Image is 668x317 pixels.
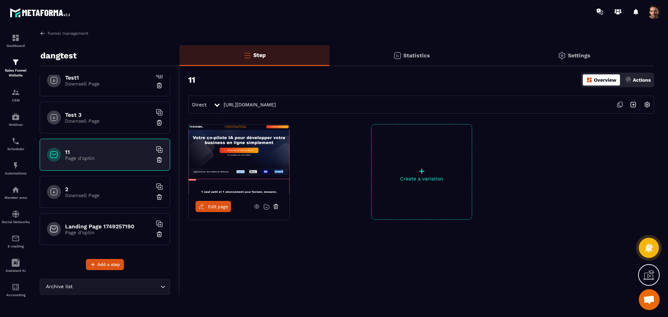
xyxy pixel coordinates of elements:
[11,283,20,291] img: accountant
[156,156,163,163] img: trash
[44,283,74,291] span: Archive list
[65,193,152,198] p: Downsell Page
[2,253,30,278] a: Assistant AI
[65,155,152,161] p: Page d'optin
[11,234,20,243] img: email
[2,44,30,48] p: Dashboard
[633,77,651,83] p: Actions
[243,51,252,59] img: bars-o.4a397970.svg
[65,118,152,124] p: Downsell Page
[2,83,30,107] a: formationformationCRM
[40,30,46,36] img: arrow
[196,201,231,212] a: Edit page
[11,88,20,97] img: formation
[641,98,654,111] img: setting-w.858f3a88.svg
[156,194,163,201] img: trash
[11,161,20,170] img: automations
[156,119,163,126] img: trash
[65,223,152,230] h6: Landing Page 1749257190
[594,77,617,83] p: Overview
[2,171,30,175] p: Automations
[74,283,159,291] input: Search for option
[40,49,77,63] p: dangtest
[208,204,228,209] span: Edit page
[393,51,401,60] img: stats.20deebd0.svg
[372,176,472,181] p: Create a variation
[11,186,20,194] img: automations
[639,289,660,310] div: Mở cuộc trò chuyện
[224,102,276,107] a: [URL][DOMAIN_NAME]
[253,52,266,58] p: Step
[403,52,430,59] p: Statistics
[10,6,72,19] img: logo
[11,34,20,42] img: formation
[586,77,593,83] img: dashboard-orange.40269519.svg
[568,52,590,59] p: Settings
[188,75,195,85] h3: 11
[2,68,30,78] p: Sales Funnel Website
[372,166,472,176] p: +
[11,58,20,66] img: formation
[625,77,631,83] img: actions.d6e523a2.png
[192,102,207,107] span: Direct
[11,113,20,121] img: automations
[86,259,124,270] button: Add a step
[65,186,152,193] h6: 2
[2,229,30,253] a: emailemailE-mailing
[65,112,152,118] h6: Test 3
[97,261,120,268] span: Add a step
[2,147,30,151] p: Scheduler
[2,123,30,127] p: Webinar
[558,51,566,60] img: setting-gr.5f69749f.svg
[2,278,30,302] a: accountantaccountantAccounting
[11,137,20,145] img: scheduler
[2,196,30,200] p: Member area
[2,220,30,224] p: Social Networks
[40,30,88,36] a: Funnel management
[2,180,30,205] a: automationsautomationsMember area
[2,269,30,273] p: Assistant AI
[2,107,30,132] a: automationsautomationsWebinar
[40,279,170,295] div: Search for option
[65,230,152,235] p: Page d'optin
[2,205,30,229] a: social-networksocial-networkSocial Networks
[2,29,30,53] a: formationformationDashboard
[156,82,163,89] img: trash
[2,244,30,248] p: E-mailing
[189,124,289,194] img: image
[11,210,20,218] img: social-network
[156,231,163,238] img: trash
[65,149,152,155] h6: 11
[2,53,30,83] a: formationformationSales Funnel Website
[2,98,30,102] p: CRM
[2,156,30,180] a: automationsautomationsAutomations
[2,293,30,297] p: Accounting
[2,132,30,156] a: schedulerschedulerScheduler
[65,81,152,87] p: Downsell Page
[627,98,640,111] img: arrow-next.bcc2205e.svg
[65,74,152,81] h6: Test1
